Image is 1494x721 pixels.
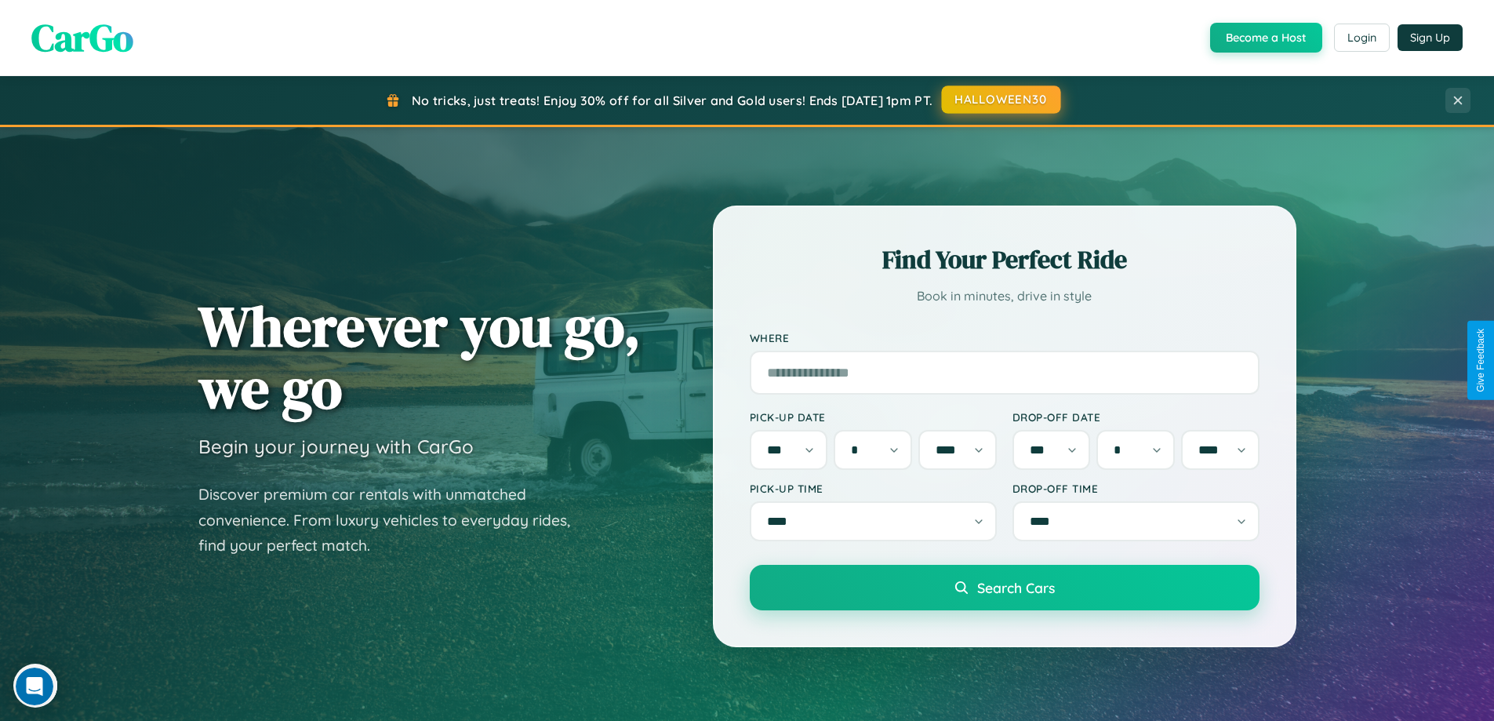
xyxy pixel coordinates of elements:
[16,668,53,705] iframe: Intercom live chat
[1012,482,1260,495] label: Drop-off Time
[13,664,57,708] iframe: Intercom live chat discovery launcher
[198,435,474,458] h3: Begin your journey with CarGo
[1475,329,1486,392] div: Give Feedback
[412,93,932,108] span: No tricks, just treats! Enjoy 30% off for all Silver and Gold users! Ends [DATE] 1pm PT.
[977,579,1055,596] span: Search Cars
[1398,24,1463,51] button: Sign Up
[198,482,591,559] p: Discover premium car rentals with unmatched convenience. From luxury vehicles to everyday rides, ...
[750,242,1260,277] h2: Find Your Perfect Ride
[750,285,1260,308] p: Book in minutes, drive in style
[750,565,1260,610] button: Search Cars
[1334,24,1390,52] button: Login
[750,410,997,424] label: Pick-up Date
[1210,23,1322,53] button: Become a Host
[750,331,1260,344] label: Where
[6,6,292,49] div: Open Intercom Messenger
[198,295,641,419] h1: Wherever you go, we go
[1012,410,1260,424] label: Drop-off Date
[31,12,133,64] span: CarGo
[750,482,997,495] label: Pick-up Time
[942,86,1061,114] button: HALLOWEEN30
